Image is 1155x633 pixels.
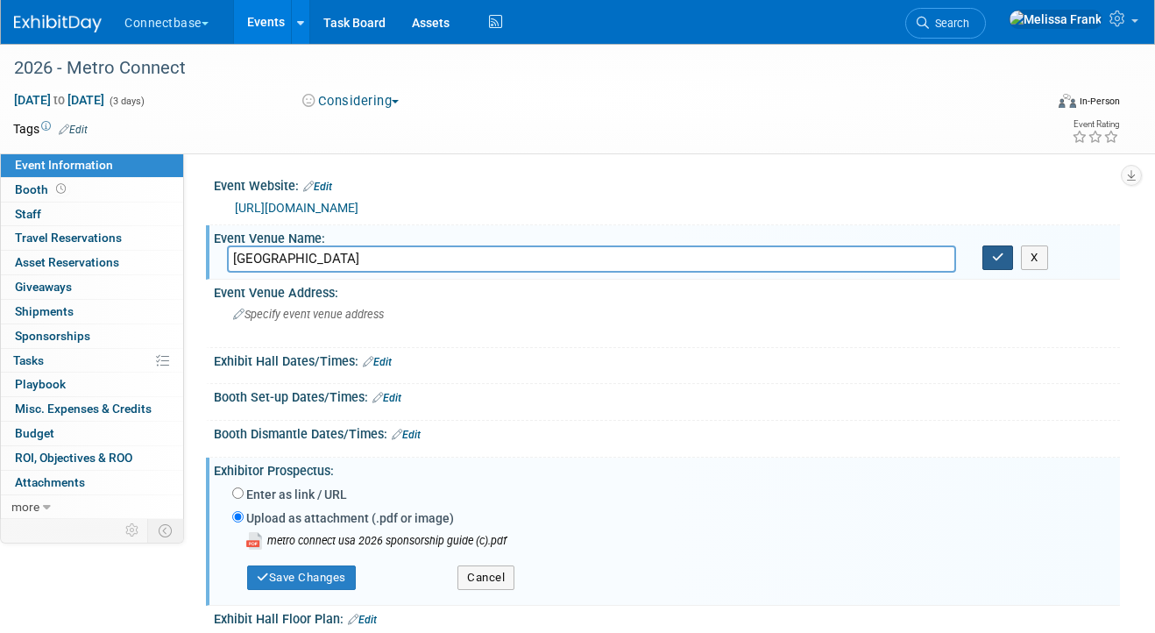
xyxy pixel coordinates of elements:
[15,377,66,391] span: Playbook
[246,509,454,527] label: Upload as attachment (.pdf or image)
[15,207,41,221] span: Staff
[15,231,122,245] span: Travel Reservations
[1,422,183,445] a: Budget
[1,275,183,299] a: Giveaways
[457,565,514,590] button: Cancel
[1,251,183,274] a: Asset Reservations
[1,226,183,250] a: Travel Reservations
[1,349,183,373] a: Tasks
[15,329,90,343] span: Sponsorships
[905,8,986,39] a: Search
[1,203,183,226] a: Staff
[13,92,105,108] span: [DATE] [DATE]
[15,182,69,196] span: Booth
[214,280,1120,302] div: Event Venue Address:
[214,173,1120,196] div: Event Website:
[15,402,152,416] span: Misc. Expenses & Credits
[246,486,347,503] label: Enter as link / URL
[214,606,1120,629] div: Exhibit Hall Floor Plan:
[1,300,183,324] a: Shipments
[296,92,406,110] button: Considering
[1,178,183,202] a: Booth
[15,426,54,440] span: Budget
[214,421,1120,444] div: Booth Dismantle Dates/Times:
[929,17,969,30] span: Search
[1,153,183,177] a: Event Information
[8,53,1025,84] div: 2026 - Metro Connect
[247,565,356,590] button: Save Changes
[1,495,183,519] a: more
[348,614,377,626] a: Edit
[235,201,358,215] a: [URL][DOMAIN_NAME]
[11,500,39,514] span: more
[214,225,1120,247] div: Event Venue Name:
[14,15,102,32] img: ExhibitDay
[214,384,1120,407] div: Booth Set-up Dates/Times:
[13,120,88,138] td: Tags
[214,348,1120,371] div: Exhibit Hall Dates/Times:
[372,392,401,404] a: Edit
[1021,245,1048,270] button: X
[1,446,183,470] a: ROI, Objectives & ROO
[214,458,1120,480] div: Exhibitor Prospectus:
[108,96,145,107] span: (3 days)
[1,324,183,348] a: Sponsorships
[958,91,1121,117] div: Event Format
[15,158,113,172] span: Event Information
[1059,94,1076,108] img: Format-Inperson.png
[1009,10,1102,29] img: Melissa Frank
[59,124,88,136] a: Edit
[15,451,132,465] span: ROI, Objectives & ROO
[117,519,148,542] td: Personalize Event Tab Strip
[15,255,119,269] span: Asset Reservations
[1,471,183,494] a: Attachments
[1079,95,1120,108] div: In-Person
[1,397,183,421] a: Misc. Expenses & Credits
[1,373,183,396] a: Playbook
[15,475,85,489] span: Attachments
[53,182,69,196] span: Booth not reserved yet
[148,519,184,542] td: Toggle Event Tabs
[233,308,384,321] span: Specify event venue address
[363,356,392,368] a: Edit
[245,532,267,550] img: pdf-icon.png
[1072,120,1119,129] div: Event Rating
[392,429,421,441] a: Edit
[303,181,332,193] a: Edit
[13,353,44,367] span: Tasks
[51,93,67,107] span: to
[15,280,72,294] span: Giveaways
[267,534,507,547] i: metro connect usa 2026 sponsorship guide (c).pdf
[15,304,74,318] span: Shipments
